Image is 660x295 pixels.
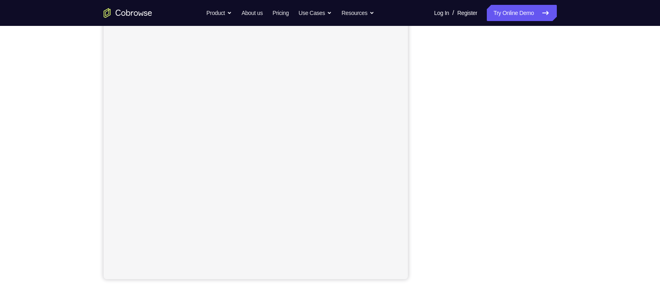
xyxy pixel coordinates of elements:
[342,5,374,21] button: Resources
[457,5,477,21] a: Register
[452,8,454,18] span: /
[104,8,152,18] a: Go to the home page
[206,5,232,21] button: Product
[104,8,408,279] iframe: Agent
[299,5,332,21] button: Use Cases
[487,5,556,21] a: Try Online Demo
[272,5,289,21] a: Pricing
[242,5,263,21] a: About us
[434,5,449,21] a: Log In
